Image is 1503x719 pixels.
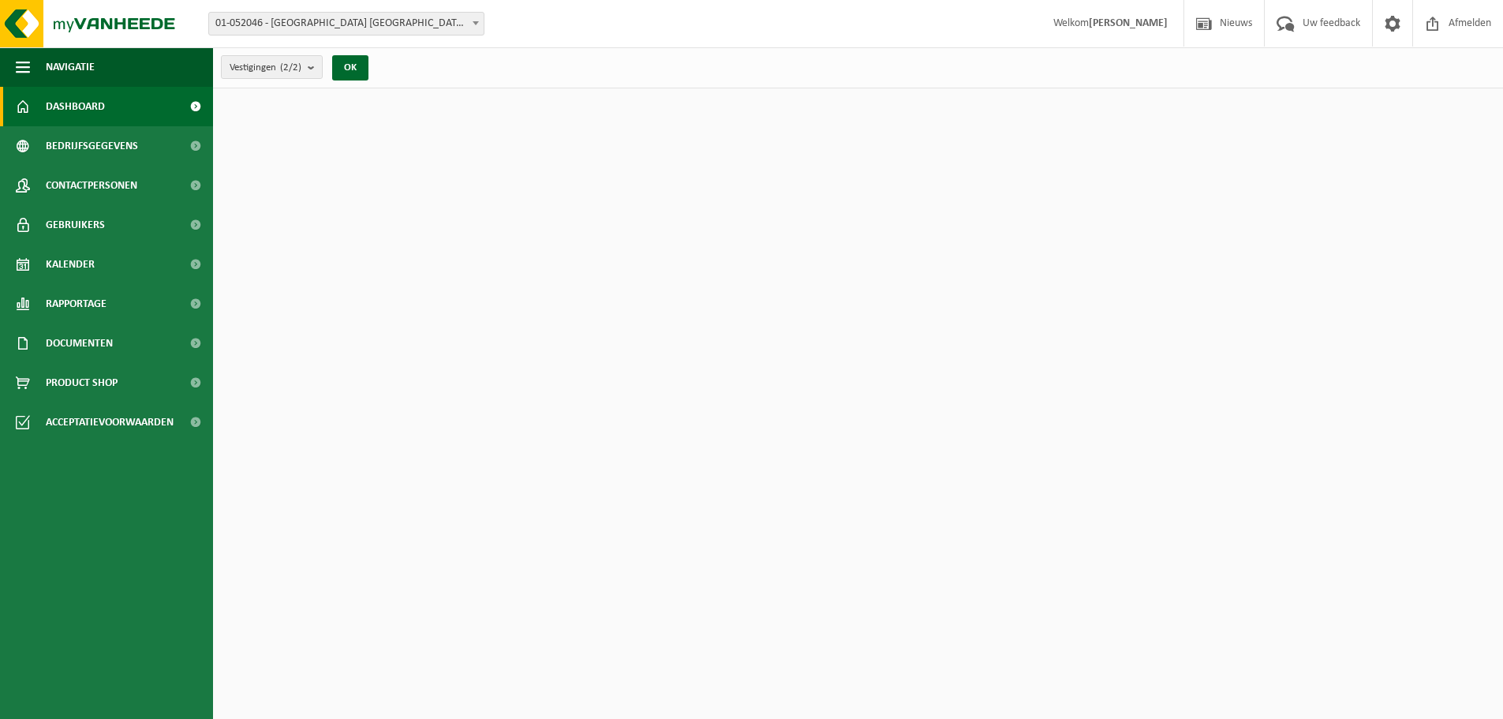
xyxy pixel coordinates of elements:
[208,12,484,36] span: 01-052046 - SAINT-GOBAIN ADFORS BELGIUM - BUGGENHOUT
[46,126,138,166] span: Bedrijfsgegevens
[209,13,484,35] span: 01-052046 - SAINT-GOBAIN ADFORS BELGIUM - BUGGENHOUT
[280,62,301,73] count: (2/2)
[46,284,107,324] span: Rapportage
[46,205,105,245] span: Gebruikers
[1089,17,1168,29] strong: [PERSON_NAME]
[46,363,118,403] span: Product Shop
[46,403,174,442] span: Acceptatievoorwaarden
[332,55,368,81] button: OK
[46,245,95,284] span: Kalender
[230,56,301,80] span: Vestigingen
[46,324,113,363] span: Documenten
[221,55,323,79] button: Vestigingen(2/2)
[46,166,137,205] span: Contactpersonen
[46,87,105,126] span: Dashboard
[46,47,95,87] span: Navigatie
